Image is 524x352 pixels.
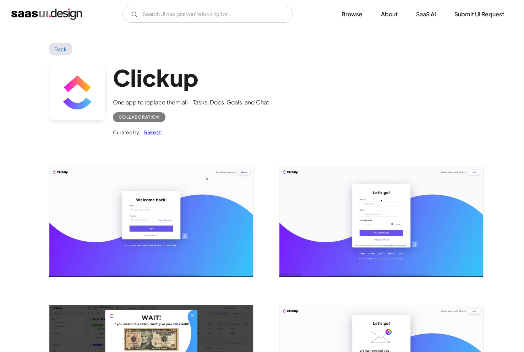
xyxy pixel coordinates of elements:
a: SaaS Ai [408,6,444,22]
a: Rakesh [141,128,162,136]
a: About [372,6,406,22]
input: Search UI designs you're looking for... [122,6,293,23]
img: 60436226e717603c391a42bc_Clickup%20Login.jpg [49,166,253,276]
img: 60436225eb50aa49d2530e90_Clickup%20Signup.jpg [279,166,483,276]
div: One app to replace them all - Tasks, Docs, Goals, and Chat. [113,98,271,107]
div: Curated by: [113,128,141,136]
a: home [11,9,82,20]
a: Back [49,43,72,55]
a: Browse [333,6,371,22]
h1: Clickup [113,64,271,91]
div: Collaboration [119,113,160,121]
a: open lightbox [279,166,483,276]
a: open lightbox [49,166,253,276]
a: Submit UI Request [446,6,513,22]
form: Email Form [122,6,293,23]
